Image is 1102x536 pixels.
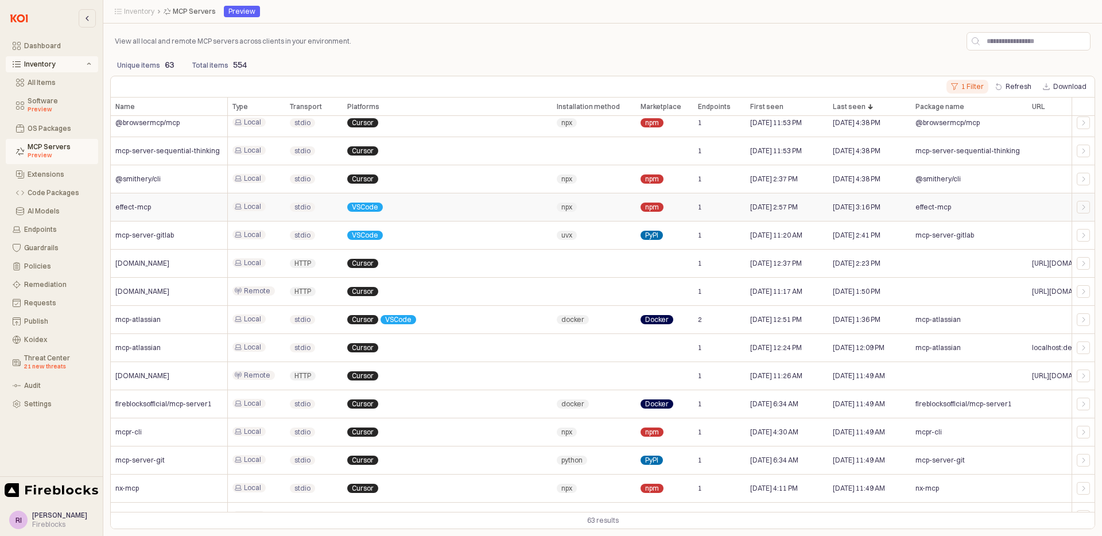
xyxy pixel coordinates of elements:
[294,203,311,212] span: stdio
[24,336,91,344] div: Koidex
[244,174,261,183] span: Local
[24,362,91,371] div: 21 new threats
[833,118,880,127] span: [DATE] 4:38 PM
[294,231,311,240] span: stdio
[750,428,798,437] span: [DATE] 4:30 AM
[6,295,98,311] button: Requests
[561,118,572,127] span: npx
[290,102,322,111] span: Transport
[750,231,802,240] span: [DATE] 11:20 AM
[294,343,311,352] span: stdio
[915,102,964,111] span: Package name
[28,125,91,133] div: OS Packages
[6,350,98,375] button: Threat Center
[698,428,702,437] span: 1
[244,427,261,436] span: Local
[833,399,885,409] span: [DATE] 11:49 AM
[645,315,669,324] span: Docker
[24,60,84,68] div: Inventory
[750,315,802,324] span: [DATE] 12:51 PM
[915,484,939,493] span: nx-mcp
[294,456,311,465] span: stdio
[6,93,98,118] button: Software
[915,315,961,324] span: mcp-atlassian
[111,512,1095,529] div: Table toolbar
[6,166,98,182] button: Extensions
[698,203,702,212] span: 1
[294,146,311,156] span: stdio
[28,105,91,114] div: Preview
[1032,102,1045,111] span: URL
[833,203,880,212] span: [DATE] 3:16 PM
[294,371,311,380] span: HTTP
[115,146,220,156] span: mcp-server-sequential-thinking
[32,511,87,519] span: [PERSON_NAME]
[645,118,659,127] span: npm
[294,118,311,127] span: stdio
[352,146,374,156] span: Cursor
[915,146,1020,156] span: mcp-server-sequential-thinking
[244,230,261,239] span: Local
[750,456,798,465] span: [DATE] 6:34 AM
[915,118,980,127] span: @browsermcp/mcp
[6,185,98,201] button: Code Packages
[698,231,702,240] span: 1
[833,102,866,111] span: Last seen
[915,399,1012,409] span: fireblocksofficial/mcp-server1
[115,428,142,437] span: mcpr-cli
[24,317,91,325] div: Publish
[561,315,584,324] span: docker
[698,146,702,156] span: 1
[28,170,91,178] div: Extensions
[32,520,87,529] div: Fireblocks
[232,102,248,111] span: Type
[244,202,261,211] span: Local
[28,97,91,114] div: Software
[645,231,658,240] span: PyPI
[192,60,228,71] p: Total items
[244,371,270,380] span: Remote
[244,146,261,155] span: Local
[385,315,412,324] span: VSCode
[6,240,98,256] button: Guardrails
[557,102,620,111] span: Installation method
[28,143,91,160] div: MCP Servers
[833,371,885,380] span: [DATE] 11:49 AM
[244,258,261,267] span: Local
[645,428,659,437] span: npm
[24,244,91,252] div: Guardrails
[352,203,378,212] span: VSCode
[294,287,311,296] span: HTTP
[115,484,139,493] span: nx-mcp
[233,59,247,71] p: 554
[750,118,802,127] span: [DATE] 11:53 PM
[833,343,884,352] span: [DATE] 12:09 PM
[698,287,702,296] span: 1
[115,287,169,296] span: [DOMAIN_NAME]
[28,207,91,215] div: AI Models
[750,287,802,296] span: [DATE] 11:17 AM
[6,258,98,274] button: Policies
[115,343,161,352] span: mcp-atlassian
[244,399,261,408] span: Local
[294,399,311,409] span: stdio
[115,259,169,268] span: [DOMAIN_NAME]
[915,428,942,437] span: mcpr-cli
[24,382,91,390] div: Audit
[15,514,22,526] div: RI
[165,59,174,71] p: 63
[915,203,951,212] span: effect-mcp
[1038,80,1091,94] button: Download
[28,151,91,160] div: Preview
[6,56,98,72] button: Inventory
[24,42,91,50] div: Dashboard
[6,75,98,91] button: All Items
[833,484,885,493] span: [DATE] 11:49 AM
[6,203,98,219] button: AI Models
[352,343,374,352] span: Cursor
[561,399,584,409] span: docker
[294,259,311,268] span: HTTP
[6,121,98,137] button: OS Packages
[352,174,374,184] span: Cursor
[833,287,880,296] span: [DATE] 1:50 PM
